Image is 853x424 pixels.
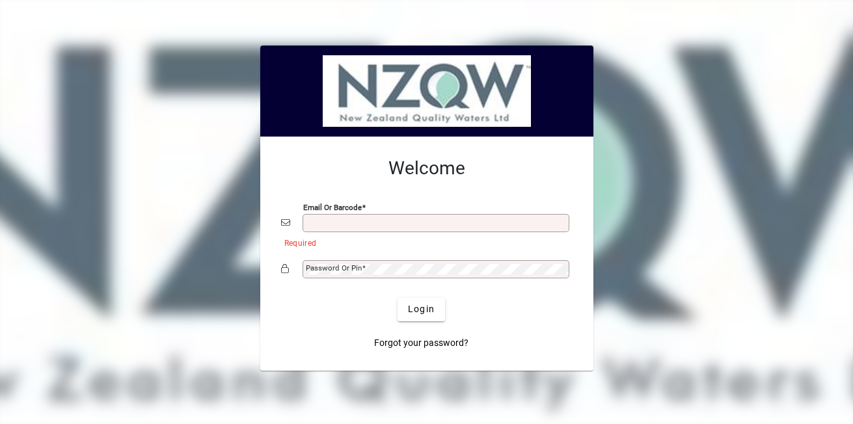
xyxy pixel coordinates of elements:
[374,336,468,350] span: Forgot your password?
[281,157,573,179] h2: Welcome
[369,332,474,355] a: Forgot your password?
[303,202,362,211] mat-label: Email or Barcode
[408,302,435,316] span: Login
[306,263,362,272] mat-label: Password or Pin
[284,235,562,249] mat-error: Required
[398,298,445,321] button: Login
